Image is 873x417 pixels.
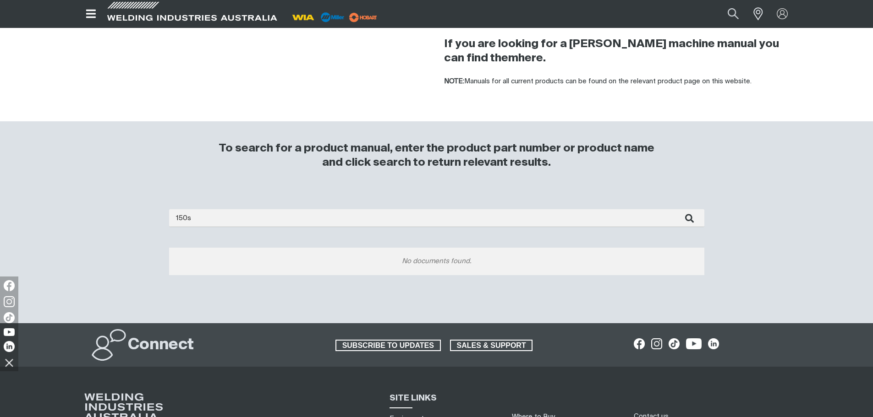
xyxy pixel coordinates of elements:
[169,209,704,227] input: Enter search...
[450,340,533,352] a: SALES & SUPPORT
[390,394,437,402] span: SITE LINKS
[451,340,532,352] span: SALES & SUPPORT
[4,280,15,291] img: Facebook
[1,355,17,370] img: hide socials
[518,53,546,64] a: here.
[346,11,380,24] img: miller
[444,76,791,87] p: Manuals for all current products can be found on the relevant product page on this website.
[335,340,441,352] a: SUBSCRIBE TO UPDATES
[718,4,749,24] button: Search products
[215,141,659,170] h3: To search for a product manual, enter the product part number or product name and click search to...
[4,341,15,352] img: LinkedIn
[336,340,440,352] span: SUBSCRIBE TO UPDATES
[706,4,748,24] input: Product name or item number...
[4,312,15,323] img: TikTok
[4,296,15,307] img: Instagram
[444,78,464,85] strong: NOTE:
[128,335,194,355] h2: Connect
[4,328,15,336] img: YouTube
[169,248,704,275] div: No documents found.
[346,14,380,21] a: miller
[444,38,779,64] strong: If you are looking for a [PERSON_NAME] machine manual you can find them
